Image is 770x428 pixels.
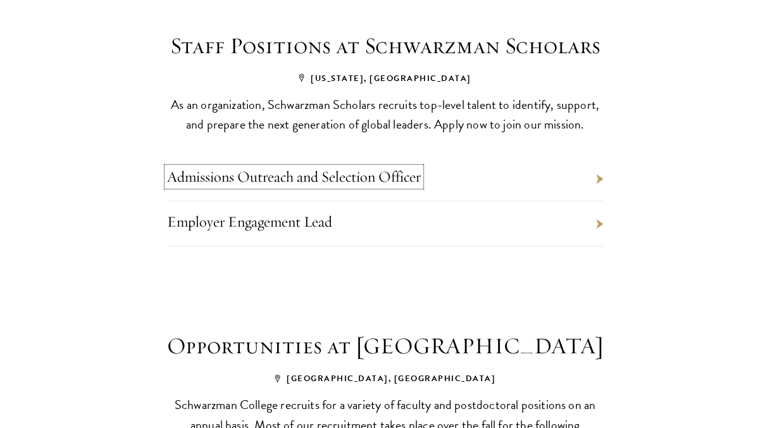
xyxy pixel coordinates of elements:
[275,372,495,385] span: [GEOGRAPHIC_DATA], [GEOGRAPHIC_DATA]
[151,329,619,362] h3: Opportunities at [GEOGRAPHIC_DATA]
[151,28,619,62] h3: Staff Positions at Schwarzman Scholars
[167,95,604,134] p: As an organization, Schwarzman Scholars recruits top-level talent to identify, support, and prepa...
[167,212,332,231] a: Employer Engagement Lead
[167,167,421,186] a: Admissions Outreach and Selection Officer
[299,72,471,85] span: [US_STATE], [GEOGRAPHIC_DATA]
